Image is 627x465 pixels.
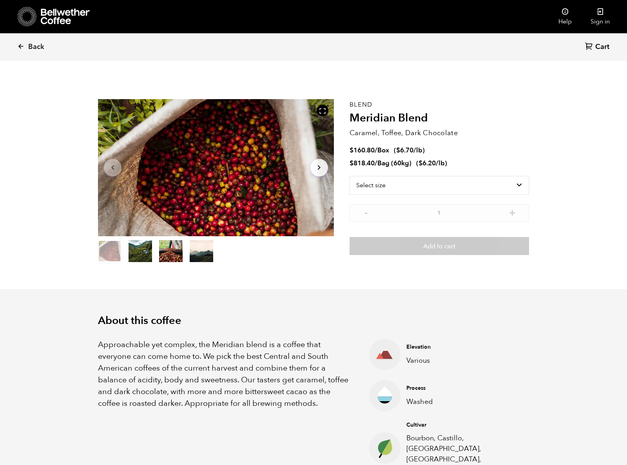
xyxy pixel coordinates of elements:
[595,42,609,52] span: Cart
[406,384,517,392] h4: Process
[375,159,377,168] span: /
[375,146,377,155] span: /
[98,315,529,327] h2: About this coffee
[28,42,44,52] span: Back
[350,128,529,138] p: Caramel, Toffee, Dark Chocolate
[419,159,436,168] bdi: 6.20
[394,146,425,155] span: ( )
[416,159,447,168] span: ( )
[350,159,375,168] bdi: 818.40
[361,208,371,216] button: -
[350,112,529,125] h2: Meridian Blend
[419,159,422,168] span: $
[396,146,400,155] span: $
[413,146,422,155] span: /lb
[406,396,517,407] p: Washed
[350,146,375,155] bdi: 160.80
[98,339,350,409] p: Approachable yet complex, the Meridian blend is a coffee that everyone can come home to. We pick ...
[350,237,529,255] button: Add to cart
[350,146,353,155] span: $
[350,159,353,168] span: $
[406,343,517,351] h4: Elevation
[377,159,411,168] span: Bag (60kg)
[396,146,413,155] bdi: 6.70
[436,159,445,168] span: /lb
[377,146,389,155] span: Box
[406,355,517,366] p: Various
[406,421,517,429] h4: Cultivar
[585,42,611,52] a: Cart
[507,208,517,216] button: +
